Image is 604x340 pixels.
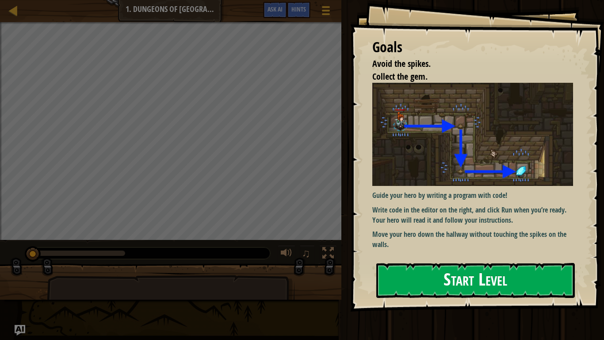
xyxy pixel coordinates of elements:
[372,190,573,201] p: Guide your hero by writing a program with code!
[263,2,287,18] button: Ask AI
[372,70,428,82] span: Collect the gem.
[291,5,306,13] span: Hints
[361,70,571,83] li: Collect the gem.
[372,58,431,70] span: Avoid the spikes.
[372,229,573,250] p: Move your hero down the hallway without touching the spikes on the walls.
[361,58,571,70] li: Avoid the spikes.
[376,263,575,298] button: Start Level
[268,5,283,13] span: Ask AI
[372,37,573,58] div: Goals
[15,325,25,336] button: Ask AI
[302,247,310,260] span: ♫
[300,245,315,263] button: ♫
[319,245,337,263] button: Toggle fullscreen
[315,2,337,23] button: Show game menu
[372,205,573,225] p: Write code in the editor on the right, and click Run when you’re ready. Your hero will read it an...
[278,245,295,263] button: Adjust volume
[372,83,573,186] img: Dungeons of kithgard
